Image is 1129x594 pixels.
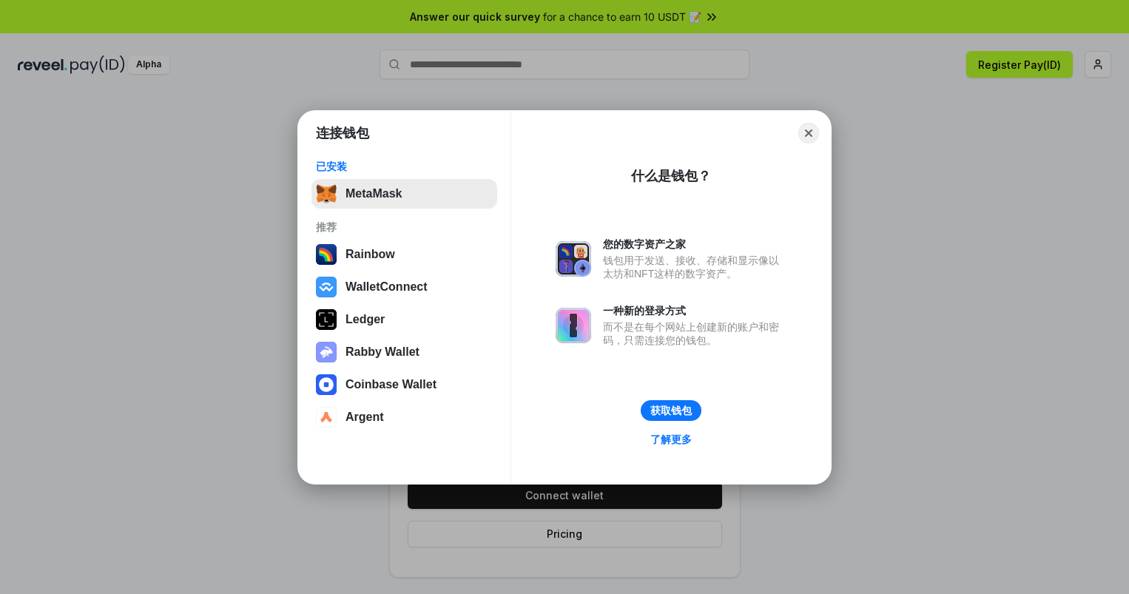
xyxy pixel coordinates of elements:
div: 钱包用于发送、接收、存储和显示像以太坊和NFT这样的数字资产。 [603,254,786,280]
img: svg+xml,%3Csvg%20width%3D%22120%22%20height%3D%22120%22%20viewBox%3D%220%200%20120%20120%22%20fil... [316,244,337,265]
div: 了解更多 [650,433,692,446]
button: Rainbow [311,240,497,269]
img: svg+xml,%3Csvg%20width%3D%2228%22%20height%3D%2228%22%20viewBox%3D%220%200%2028%2028%22%20fill%3D... [316,407,337,428]
button: Ledger [311,305,497,334]
div: 推荐 [316,220,493,234]
button: Close [798,123,819,144]
a: 了解更多 [641,430,701,449]
button: MetaMask [311,179,497,209]
div: 一种新的登录方式 [603,304,786,317]
div: Argent [346,411,384,424]
div: Ledger [346,313,385,326]
div: Coinbase Wallet [346,378,437,391]
img: svg+xml,%3Csvg%20xmlns%3D%22http%3A%2F%2Fwww.w3.org%2F2000%2Fsvg%22%20fill%3D%22none%22%20viewBox... [316,342,337,362]
button: WalletConnect [311,272,497,302]
img: svg+xml,%3Csvg%20width%3D%2228%22%20height%3D%2228%22%20viewBox%3D%220%200%2028%2028%22%20fill%3D... [316,277,337,297]
img: svg+xml,%3Csvg%20xmlns%3D%22http%3A%2F%2Fwww.w3.org%2F2000%2Fsvg%22%20width%3D%2228%22%20height%3... [316,309,337,330]
button: Argent [311,402,497,432]
h1: 连接钱包 [316,124,369,142]
div: 已安装 [316,160,493,173]
div: 而不是在每个网站上创建新的账户和密码，只需连接您的钱包。 [603,320,786,347]
button: Coinbase Wallet [311,370,497,399]
div: MetaMask [346,187,402,200]
div: WalletConnect [346,280,428,294]
div: Rainbow [346,248,395,261]
div: Rabby Wallet [346,345,419,359]
img: svg+xml,%3Csvg%20xmlns%3D%22http%3A%2F%2Fwww.w3.org%2F2000%2Fsvg%22%20fill%3D%22none%22%20viewBox... [556,308,591,343]
img: svg+xml,%3Csvg%20fill%3D%22none%22%20height%3D%2233%22%20viewBox%3D%220%200%2035%2033%22%20width%... [316,183,337,204]
img: svg+xml,%3Csvg%20xmlns%3D%22http%3A%2F%2Fwww.w3.org%2F2000%2Fsvg%22%20fill%3D%22none%22%20viewBox... [556,241,591,277]
div: 您的数字资产之家 [603,237,786,251]
div: 什么是钱包？ [631,167,711,185]
button: 获取钱包 [641,400,701,421]
img: svg+xml,%3Csvg%20width%3D%2228%22%20height%3D%2228%22%20viewBox%3D%220%200%2028%2028%22%20fill%3D... [316,374,337,395]
button: Rabby Wallet [311,337,497,367]
div: 获取钱包 [650,404,692,417]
